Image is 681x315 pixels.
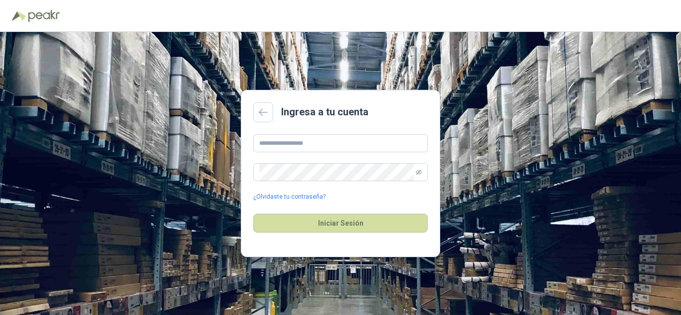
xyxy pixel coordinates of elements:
button: Iniciar Sesión [253,214,428,233]
a: ¿Olvidaste tu contraseña? [253,192,326,202]
span: eye-invisible [416,169,422,175]
h2: Ingresa a tu cuenta [281,104,368,120]
img: Peakr [28,10,60,22]
img: Logo [12,11,26,21]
